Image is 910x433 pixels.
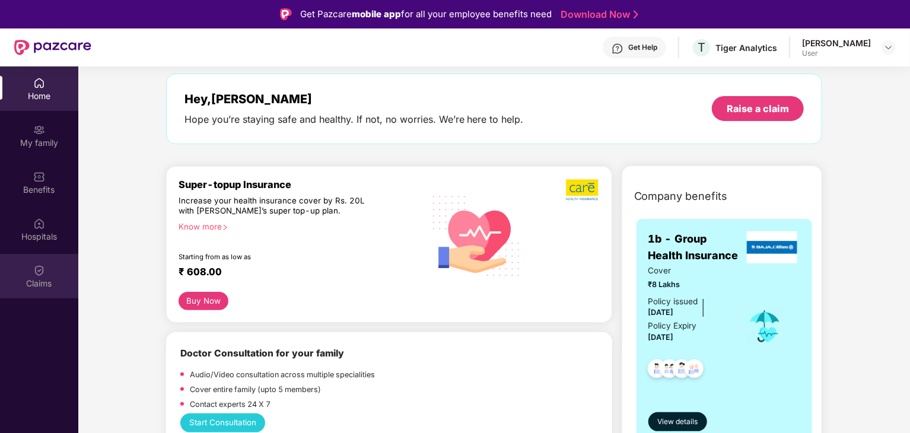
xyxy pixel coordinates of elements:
img: svg+xml;base64,PHN2ZyB4bWxucz0iaHR0cDovL3d3dy53My5vcmcvMjAwMC9zdmciIHdpZHRoPSI0OC45NDMiIGhlaWdodD... [667,356,696,385]
img: svg+xml;base64,PHN2ZyB4bWxucz0iaHR0cDovL3d3dy53My5vcmcvMjAwMC9zdmciIHdpZHRoPSI0OC45NDMiIGhlaWdodD... [642,356,672,385]
img: svg+xml;base64,PHN2ZyB3aWR0aD0iMjAiIGhlaWdodD0iMjAiIHZpZXdCb3g9IjAgMCAyMCAyMCIgZmlsbD0ibm9uZSIgeG... [33,124,45,136]
p: Cover entire family (upto 5 members) [190,384,321,396]
span: [DATE] [648,333,674,342]
p: Audio/Video consultation across multiple specialities [190,369,375,381]
div: Policy Expiry [648,320,697,332]
div: Hey, [PERSON_NAME] [184,92,524,106]
div: Super-topup Insurance [179,179,424,190]
div: Hope you’re staying safe and healthy. If not, no worries. We’re here to help. [184,113,524,126]
div: Get Pazcare for all your employee benefits need [300,7,552,21]
span: T [698,40,705,55]
span: 1b - Group Health Insurance [648,231,744,265]
div: Starting from as low as [179,253,374,261]
span: ₹8 Lakhs [648,279,730,291]
div: Raise a claim [727,102,789,115]
img: Stroke [634,8,638,21]
strong: mobile app [352,8,401,20]
div: Policy issued [648,295,698,308]
img: svg+xml;base64,PHN2ZyBpZD0iQmVuZWZpdHMiIHhtbG5zPSJodHRwOi8vd3d3LnczLm9yZy8yMDAwL3N2ZyIgd2lkdGg9Ij... [33,171,45,183]
div: User [802,49,871,58]
p: Contact experts 24 X 7 [190,399,271,410]
span: right [222,224,228,231]
img: icon [746,307,784,346]
button: Buy Now [179,292,229,310]
div: Get Help [628,43,657,52]
div: ₹ 608.00 [179,266,412,280]
span: Cover [648,265,730,277]
button: Start Consultation [180,413,266,432]
img: svg+xml;base64,PHN2ZyB4bWxucz0iaHR0cDovL3d3dy53My5vcmcvMjAwMC9zdmciIHdpZHRoPSI0OC45MTUiIGhlaWdodD... [655,356,684,385]
div: Tiger Analytics [715,42,777,53]
img: Logo [280,8,292,20]
div: [PERSON_NAME] [802,37,871,49]
a: Download Now [561,8,635,21]
img: insurerLogo [747,231,798,263]
img: svg+xml;base64,PHN2ZyBpZD0iRHJvcGRvd24tMzJ4MzIiIHhtbG5zPSJodHRwOi8vd3d3LnczLm9yZy8yMDAwL3N2ZyIgd2... [884,43,893,52]
img: svg+xml;base64,PHN2ZyBpZD0iSG9zcGl0YWxzIiB4bWxucz0iaHR0cDovL3d3dy53My5vcmcvMjAwMC9zdmciIHdpZHRoPS... [33,218,45,230]
img: b5dec4f62d2307b9de63beb79f102df3.png [566,179,600,201]
img: svg+xml;base64,PHN2ZyBpZD0iSGVscC0zMngzMiIgeG1sbnM9Imh0dHA6Ly93d3cudzMub3JnLzIwMDAvc3ZnIiB3aWR0aD... [612,43,623,55]
img: New Pazcare Logo [14,40,91,55]
button: View details [648,412,707,431]
span: [DATE] [648,308,674,317]
div: Know more [179,222,417,230]
img: svg+xml;base64,PHN2ZyBpZD0iSG9tZSIgeG1sbnM9Imh0dHA6Ly93d3cudzMub3JnLzIwMDAvc3ZnIiB3aWR0aD0iMjAiIG... [33,77,45,89]
span: Company benefits [634,188,728,205]
img: svg+xml;base64,PHN2ZyB4bWxucz0iaHR0cDovL3d3dy53My5vcmcvMjAwMC9zdmciIHdpZHRoPSI0OC45NDMiIGhlaWdodD... [680,356,709,385]
span: View details [657,416,698,428]
img: svg+xml;base64,PHN2ZyBpZD0iQ2xhaW0iIHhtbG5zPSJodHRwOi8vd3d3LnczLm9yZy8yMDAwL3N2ZyIgd2lkdGg9IjIwIi... [33,265,45,276]
div: Increase your health insurance cover by Rs. 20L with [PERSON_NAME]’s super top-up plan. [179,196,373,217]
img: svg+xml;base64,PHN2ZyB4bWxucz0iaHR0cDovL3d3dy53My5vcmcvMjAwMC9zdmciIHhtbG5zOnhsaW5rPSJodHRwOi8vd3... [424,182,530,289]
b: Doctor Consultation for your family [180,348,344,359]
